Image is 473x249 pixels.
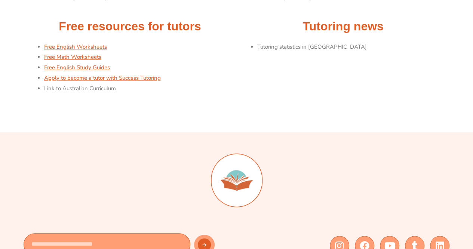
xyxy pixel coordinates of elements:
iframe: Chat Widget [436,213,473,249]
h2: Tutoring news [240,19,446,34]
li: Link to Australian Curriculum [44,83,233,94]
a: Free Math Worksheets [44,53,101,61]
li: Tutoring statistics in [GEOGRAPHIC_DATA] [257,42,446,52]
a: Free English Worksheets [44,43,107,51]
h2: Free resources for tutors [27,19,233,34]
a: Free English Study Guides [44,64,110,71]
a: Apply to become a tutor with Success Tutoring [44,74,161,82]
